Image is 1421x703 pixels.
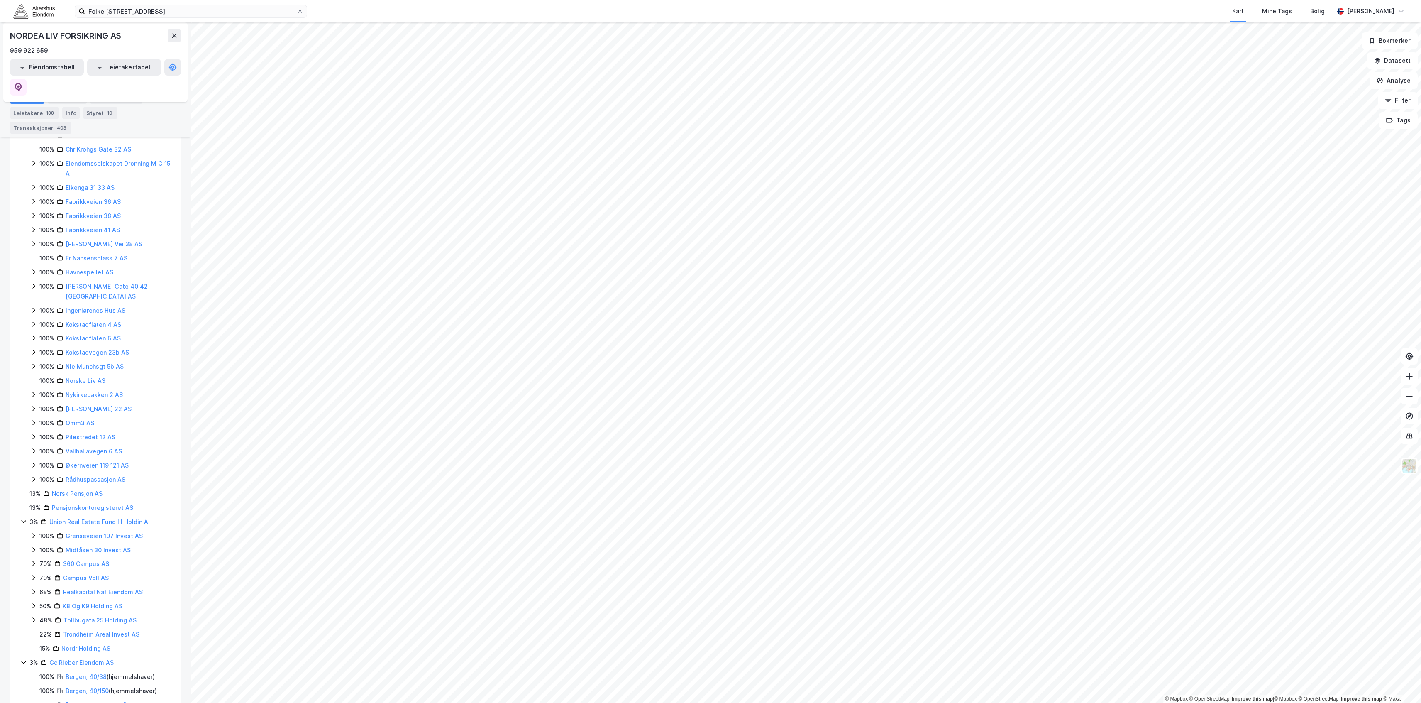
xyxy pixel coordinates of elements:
[66,686,157,696] div: ( hjemmelshaver )
[39,211,54,221] div: 100%
[66,673,107,680] a: Bergen, 40/38
[1370,72,1418,89] button: Analyse
[29,489,41,499] div: 13%
[29,517,38,527] div: 3%
[39,686,54,696] div: 100%
[39,333,54,343] div: 100%
[39,183,54,193] div: 100%
[1367,52,1418,69] button: Datasett
[52,504,133,511] a: Pensjonskontoregisteret AS
[39,306,54,316] div: 100%
[39,404,54,414] div: 100%
[85,5,297,17] input: Søk på adresse, matrikkel, gårdeiere, leietakere eller personer
[39,672,54,682] div: 100%
[39,601,51,611] div: 50%
[39,239,54,249] div: 100%
[39,644,50,654] div: 15%
[66,307,125,314] a: Ingeniørenes Hus AS
[63,574,109,581] a: Campus Voll AS
[87,59,161,76] button: Leietakertabell
[66,283,148,300] a: [PERSON_NAME] Gate 40 42 [GEOGRAPHIC_DATA] AS
[63,617,137,624] a: Tollbugata 25 Holding AS
[66,687,109,694] a: Bergen, 40/150
[39,545,54,555] div: 100%
[39,362,54,372] div: 100%
[66,198,121,205] a: Fabrikkveien 36 AS
[83,107,117,119] div: Styret
[1347,6,1394,16] div: [PERSON_NAME]
[66,226,120,233] a: Fabrikkveien 41 AS
[66,532,143,539] a: Grenseveien 107 Invest AS
[1262,6,1292,16] div: Mine Tags
[63,560,109,567] a: 360 Campus AS
[66,672,155,682] div: ( hjemmelshaver )
[62,107,80,119] div: Info
[66,462,129,469] a: Økernveien 119 121 AS
[1232,6,1244,16] div: Kart
[66,335,121,342] a: Kokstadflaten 6 AS
[66,419,94,426] a: Omm3 AS
[66,391,123,398] a: Nykirkebakken 2 AS
[63,631,139,638] a: Trondheim Areal Invest AS
[39,475,54,485] div: 100%
[39,559,52,569] div: 70%
[39,587,52,597] div: 68%
[13,4,55,18] img: akershus-eiendom-logo.9091f326c980b4bce74ccdd9f866810c.svg
[66,405,132,412] a: [PERSON_NAME] 22 AS
[39,630,52,639] div: 22%
[66,212,121,219] a: Fabrikkveien 38 AS
[39,418,54,428] div: 100%
[39,446,54,456] div: 100%
[39,159,54,169] div: 100%
[52,490,103,497] a: Norsk Pensjon AS
[1310,6,1325,16] div: Bolig
[39,348,54,358] div: 100%
[66,546,131,554] a: Midtåsen 30 Invest AS
[29,658,38,668] div: 3%
[39,376,54,386] div: 100%
[39,461,54,470] div: 100%
[1401,458,1417,474] img: Z
[39,390,54,400] div: 100%
[63,588,143,595] a: Realkapital Naf Eiendom AS
[39,253,54,263] div: 100%
[66,434,115,441] a: Pilestredet 12 AS
[66,349,129,356] a: Kokstadvegen 23b AS
[29,503,41,513] div: 13%
[66,321,121,328] a: Kokstadflaten 4 AS
[10,107,59,119] div: Leietakere
[1379,663,1421,703] div: Kontrollprogram for chat
[1362,32,1418,49] button: Bokmerker
[66,146,131,153] a: Chr Krohgs Gate 32 AS
[1274,696,1297,702] a: Mapbox
[39,432,54,442] div: 100%
[66,240,142,247] a: [PERSON_NAME] Vei 38 AS
[10,122,71,134] div: Transaksjoner
[66,255,127,262] a: Fr Nansensplass 7 AS
[55,124,68,132] div: 403
[1378,92,1418,109] button: Filter
[1189,696,1230,702] a: OpenStreetMap
[1165,696,1188,702] a: Mapbox
[10,59,84,76] button: Eiendomstabell
[39,282,54,291] div: 100%
[39,267,54,277] div: 100%
[10,46,48,56] div: 959 922 659
[1299,696,1339,702] a: OpenStreetMap
[39,320,54,330] div: 100%
[49,659,114,666] a: Gc Rieber Eiendom AS
[10,29,123,42] div: NORDEA LIV FORSIKRING AS
[39,197,54,207] div: 100%
[66,269,113,276] a: Havnespeilet AS
[1165,695,1402,703] div: |
[66,160,170,177] a: Eiendomsselskapet Dronning M G 15 A
[39,573,52,583] div: 70%
[1379,663,1421,703] iframe: Chat Widget
[66,476,125,483] a: Rådhuspassasjen AS
[1232,696,1273,702] a: Improve this map
[61,645,110,652] a: Nordr Holding AS
[1341,696,1382,702] a: Improve this map
[1379,112,1418,129] button: Tags
[39,145,54,154] div: 100%
[39,615,52,625] div: 48%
